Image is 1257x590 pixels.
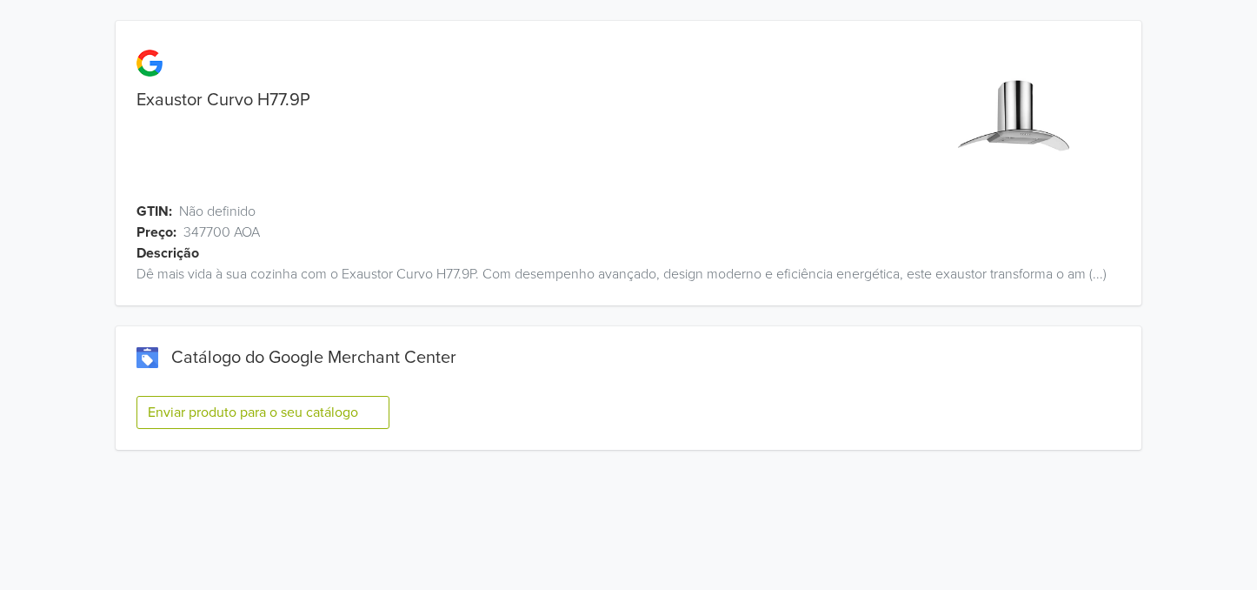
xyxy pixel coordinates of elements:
[136,396,389,429] button: Enviar produto para o seu catálogo
[179,201,256,222] span: Não definido
[136,347,1121,368] div: Catálogo do Google Merchant Center
[183,222,260,243] span: 347700 AOA
[136,201,172,222] span: GTIN:
[136,222,176,243] span: Preço:
[116,264,1141,285] div: Dê mais vida à sua cozinha com o Exaustor Curvo H77.9P. Com desempenho avançado, design moderno e...
[948,56,1079,187] img: product_image
[136,243,1162,264] div: Descrição
[116,90,885,111] div: Exaustor Curvo H77.9P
